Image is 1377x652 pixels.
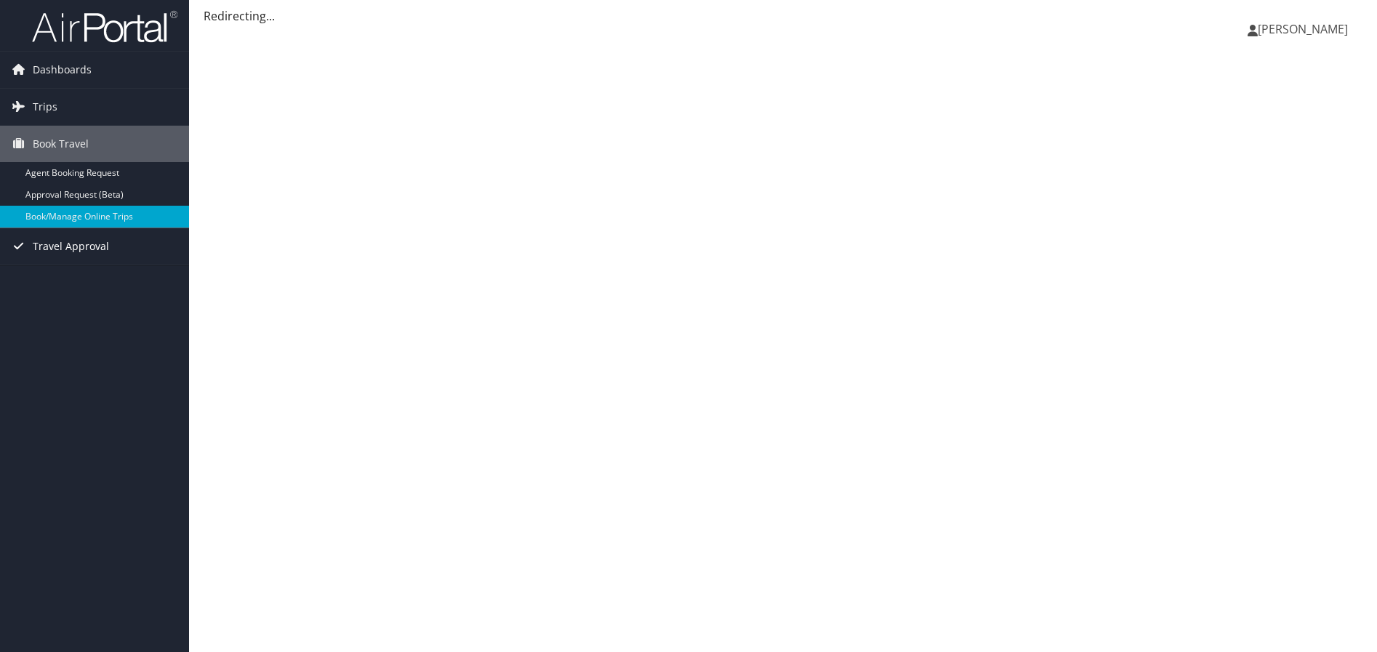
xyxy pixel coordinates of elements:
[33,89,57,125] span: Trips
[1248,7,1362,51] a: [PERSON_NAME]
[33,228,109,265] span: Travel Approval
[32,9,177,44] img: airportal-logo.png
[33,52,92,88] span: Dashboards
[1258,21,1348,37] span: [PERSON_NAME]
[204,7,1362,25] div: Redirecting...
[33,126,89,162] span: Book Travel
